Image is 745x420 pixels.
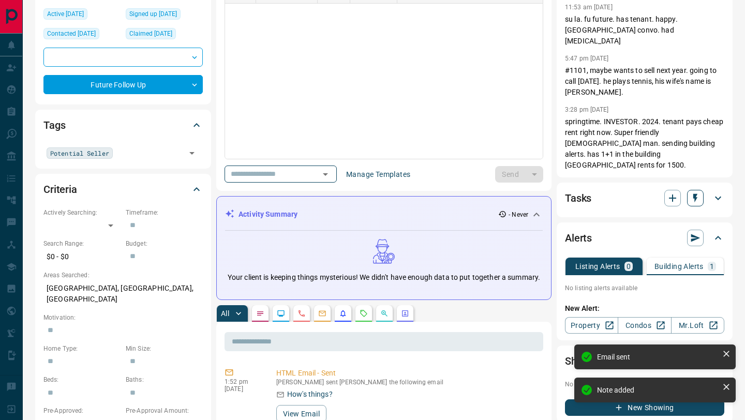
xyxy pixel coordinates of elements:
[129,28,172,39] span: Claimed [DATE]
[277,309,285,318] svg: Lead Browsing Activity
[43,313,203,322] p: Motivation:
[126,406,203,415] p: Pre-Approval Amount:
[565,380,724,389] p: No showings booked
[565,106,609,113] p: 3:28 pm [DATE]
[627,263,631,270] p: 0
[43,375,121,384] p: Beds:
[380,309,389,318] svg: Opportunities
[565,116,724,171] p: springtime. INVESTOR. 2024. tenant pays cheap rent right now. Super friendly [DEMOGRAPHIC_DATA] m...
[654,263,704,270] p: Building Alerts
[43,113,203,138] div: Tags
[225,385,261,393] p: [DATE]
[297,309,306,318] svg: Calls
[360,309,368,318] svg: Requests
[318,309,326,318] svg: Emails
[565,186,724,211] div: Tasks
[43,181,77,198] h2: Criteria
[565,349,724,373] div: Showings
[276,368,539,379] p: HTML Email - Sent
[239,209,297,220] p: Activity Summary
[43,239,121,248] p: Search Range:
[509,210,528,219] p: - Never
[43,8,121,23] div: Fri Oct 13 2023
[43,75,203,94] div: Future Follow Up
[495,166,543,183] div: split button
[126,208,203,217] p: Timeframe:
[565,226,724,250] div: Alerts
[126,28,203,42] div: Sat Oct 14 2023
[185,146,199,160] button: Open
[710,263,714,270] p: 1
[228,272,540,283] p: Your client is keeping things mysterious! We didn't have enough data to put together a summary.
[287,389,333,400] p: How's things?
[318,167,333,182] button: Open
[256,309,264,318] svg: Notes
[597,353,718,361] div: Email sent
[565,399,724,416] button: New Showing
[43,280,203,308] p: [GEOGRAPHIC_DATA], [GEOGRAPHIC_DATA], [GEOGRAPHIC_DATA]
[43,28,121,42] div: Tue Aug 19 2025
[126,8,203,23] div: Fri Oct 13 2023
[43,344,121,353] p: Home Type:
[565,14,724,47] p: su la. fu future. has tenant. happy. [GEOGRAPHIC_DATA] convo. had [MEDICAL_DATA]
[225,378,261,385] p: 1:52 pm
[126,344,203,353] p: Min Size:
[565,65,724,98] p: #1101, maybe wants to sell next year. going to call [DATE]. he plays tennis, his wife's name is [...
[47,9,84,19] span: Active [DATE]
[575,263,620,270] p: Listing Alerts
[565,190,591,206] h2: Tasks
[43,271,203,280] p: Areas Searched:
[339,309,347,318] svg: Listing Alerts
[565,4,613,11] p: 11:53 am [DATE]
[340,166,416,183] button: Manage Templates
[43,406,121,415] p: Pre-Approved:
[225,205,543,224] div: Activity Summary- Never
[565,303,724,314] p: New Alert:
[276,379,539,386] p: [PERSON_NAME] sent [PERSON_NAME] the following email
[565,55,609,62] p: 5:47 pm [DATE]
[565,230,592,246] h2: Alerts
[565,317,618,334] a: Property
[126,375,203,384] p: Baths:
[43,177,203,202] div: Criteria
[401,309,409,318] svg: Agent Actions
[50,148,109,158] span: Potential Seller
[47,28,96,39] span: Contacted [DATE]
[126,239,203,248] p: Budget:
[43,208,121,217] p: Actively Searching:
[565,283,724,293] p: No listing alerts available
[565,353,609,369] h2: Showings
[618,317,671,334] a: Condos
[43,248,121,265] p: $0 - $0
[671,317,724,334] a: Mr.Loft
[597,386,718,394] div: Note added
[43,117,65,133] h2: Tags
[221,310,229,317] p: All
[129,9,177,19] span: Signed up [DATE]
